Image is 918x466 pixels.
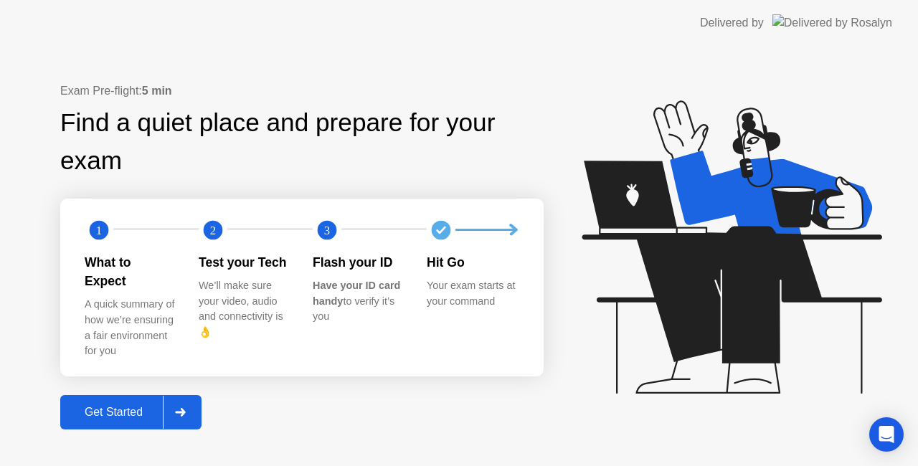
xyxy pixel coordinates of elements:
div: Your exam starts at your command [427,278,518,309]
text: 2 [210,223,216,237]
div: Open Intercom Messenger [869,417,904,452]
img: Delivered by Rosalyn [772,14,892,31]
div: Get Started [65,406,163,419]
text: 1 [96,223,102,237]
b: Have your ID card handy [313,280,400,307]
div: Find a quiet place and prepare for your exam [60,104,544,180]
div: What to Expect [85,253,176,291]
div: to verify it’s you [313,278,404,325]
b: 5 min [142,85,172,97]
div: Flash your ID [313,253,404,272]
div: Delivered by [700,14,764,32]
text: 3 [324,223,330,237]
button: Get Started [60,395,202,429]
div: A quick summary of how we’re ensuring a fair environment for you [85,297,176,358]
div: We’ll make sure your video, audio and connectivity is 👌 [199,278,290,340]
div: Test your Tech [199,253,290,272]
div: Hit Go [427,253,518,272]
div: Exam Pre-flight: [60,82,544,100]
